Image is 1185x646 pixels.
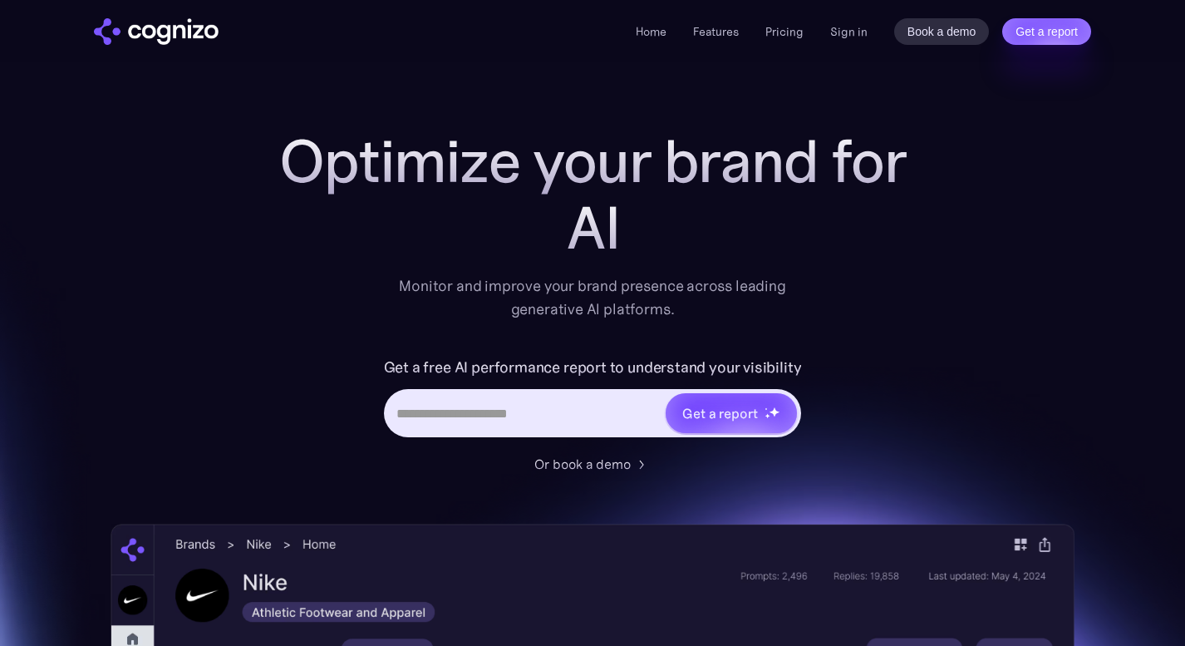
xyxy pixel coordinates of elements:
[664,392,799,435] a: Get a reportstarstarstar
[260,128,925,195] h1: Optimize your brand for
[388,274,797,321] div: Monitor and improve your brand presence across leading generative AI platforms.
[765,24,804,39] a: Pricing
[1002,18,1091,45] a: Get a report
[384,354,802,381] label: Get a free AI performance report to understand your visibility
[894,18,990,45] a: Book a demo
[765,407,767,410] img: star
[260,195,925,261] div: AI
[94,18,219,45] img: cognizo logo
[534,454,651,474] a: Or book a demo
[693,24,739,39] a: Features
[765,413,770,419] img: star
[636,24,666,39] a: Home
[682,403,757,423] div: Get a report
[830,22,868,42] a: Sign in
[769,407,779,417] img: star
[384,354,802,446] form: Hero URL Input Form
[534,454,631,474] div: Or book a demo
[94,18,219,45] a: home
